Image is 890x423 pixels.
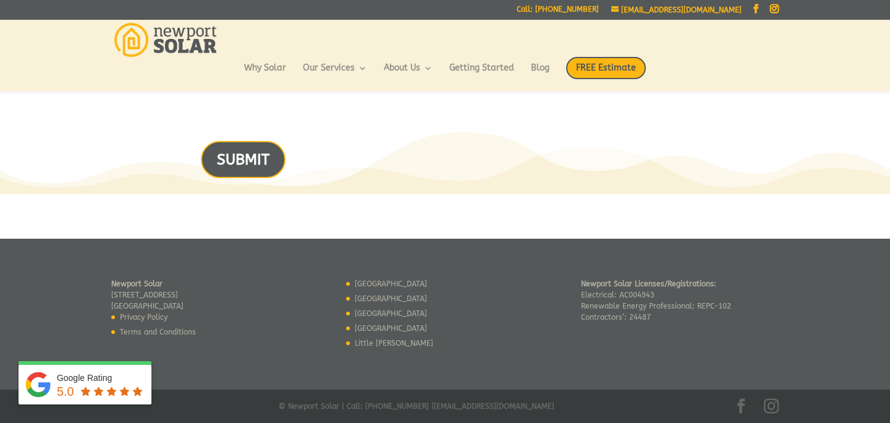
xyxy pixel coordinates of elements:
[449,64,514,85] a: Getting Started
[244,64,286,85] a: Why Solar
[531,64,549,85] a: Blog
[114,23,216,57] img: Newport Solar | Solar Energy Optimized.
[384,64,433,85] a: About Us
[111,280,163,288] strong: Newport Solar
[566,57,646,92] a: FREE Estimate
[566,57,646,79] span: FREE Estimate
[111,399,779,420] div: © Newport Solar | Call: [PHONE_NUMBER] | [EMAIL_ADDRESS][DOMAIN_NAME]
[120,328,196,336] a: Terms and Conditions
[581,280,716,288] strong: Newport Solar Licenses/Registrations:
[111,278,196,312] p: [STREET_ADDRESS] [GEOGRAPHIC_DATA]
[355,339,433,348] a: Little [PERSON_NAME]
[517,6,599,19] a: Call: [PHONE_NUMBER]
[303,64,367,85] a: Our Services
[611,6,742,14] a: [EMAIL_ADDRESS][DOMAIN_NAME]
[127,73,315,121] iframe: reCAPTCHA
[57,372,145,384] div: Google Rating
[355,309,427,318] a: [GEOGRAPHIC_DATA]
[355,294,427,303] a: [GEOGRAPHIC_DATA]
[201,141,286,177] input: SUBMIT
[120,313,167,322] a: Privacy Policy
[355,324,427,333] a: [GEOGRAPHIC_DATA]
[581,278,731,323] p: Electrical: AC004943 Renewable Energy Professional: REPC-102 Contractors’: 24487
[57,385,74,398] span: 5.0
[355,280,427,288] a: [GEOGRAPHIC_DATA]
